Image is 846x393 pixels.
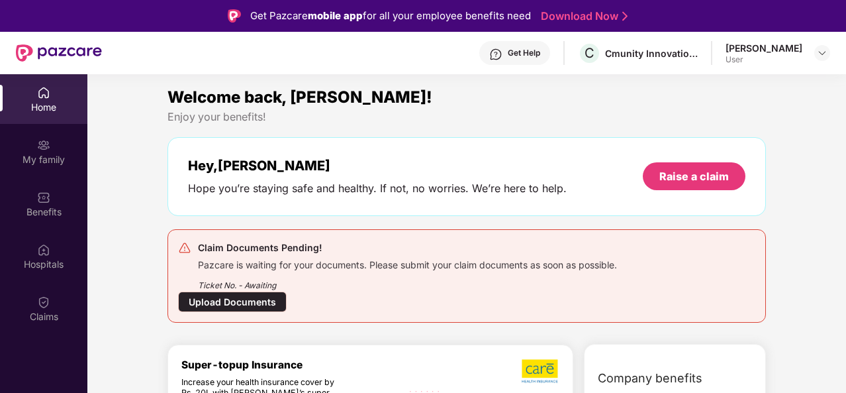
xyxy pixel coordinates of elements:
[605,47,698,60] div: Cmunity Innovations Private Limited
[167,87,432,107] span: Welcome back, [PERSON_NAME]!
[726,42,802,54] div: [PERSON_NAME]
[198,271,617,292] div: Ticket No. - Awaiting
[181,359,402,371] div: Super-topup Insurance
[198,240,617,256] div: Claim Documents Pending!
[250,8,531,24] div: Get Pazcare for all your employee benefits need
[16,44,102,62] img: New Pazcare Logo
[37,296,50,309] img: svg+xml;base64,PHN2ZyBpZD0iQ2xhaW0iIHhtbG5zPSJodHRwOi8vd3d3LnczLm9yZy8yMDAwL3N2ZyIgd2lkdGg9IjIwIi...
[178,292,287,312] div: Upload Documents
[37,243,50,256] img: svg+xml;base64,PHN2ZyBpZD0iSG9zcGl0YWxzIiB4bWxucz0iaHR0cDovL3d3dy53My5vcmcvMjAwMC9zdmciIHdpZHRoPS...
[228,9,241,23] img: Logo
[522,359,559,384] img: b5dec4f62d2307b9de63beb79f102df3.png
[167,110,766,124] div: Enjoy your benefits!
[508,48,540,58] div: Get Help
[726,54,802,65] div: User
[817,48,827,58] img: svg+xml;base64,PHN2ZyBpZD0iRHJvcGRvd24tMzJ4MzIiIHhtbG5zPSJodHRwOi8vd3d3LnczLm9yZy8yMDAwL3N2ZyIgd2...
[541,9,624,23] a: Download Now
[308,9,363,22] strong: mobile app
[489,48,502,61] img: svg+xml;base64,PHN2ZyBpZD0iSGVscC0zMngzMiIgeG1sbnM9Imh0dHA6Ly93d3cudzMub3JnLzIwMDAvc3ZnIiB3aWR0aD...
[188,158,567,174] div: Hey, [PERSON_NAME]
[37,139,50,152] img: svg+xml;base64,PHN2ZyB3aWR0aD0iMjAiIGhlaWdodD0iMjAiIHZpZXdCb3g9IjAgMCAyMCAyMCIgZmlsbD0ibm9uZSIgeG...
[37,191,50,204] img: svg+xml;base64,PHN2ZyBpZD0iQmVuZWZpdHMiIHhtbG5zPSJodHRwOi8vd3d3LnczLm9yZy8yMDAwL3N2ZyIgd2lkdGg9Ij...
[585,45,594,61] span: C
[598,369,702,388] span: Company benefits
[178,241,191,254] img: svg+xml;base64,PHN2ZyB4bWxucz0iaHR0cDovL3d3dy53My5vcmcvMjAwMC9zdmciIHdpZHRoPSIyNCIgaGVpZ2h0PSIyNC...
[198,256,617,271] div: Pazcare is waiting for your documents. Please submit your claim documents as soon as possible.
[659,169,729,184] div: Raise a claim
[37,86,50,99] img: svg+xml;base64,PHN2ZyBpZD0iSG9tZSIgeG1sbnM9Imh0dHA6Ly93d3cudzMub3JnLzIwMDAvc3ZnIiB3aWR0aD0iMjAiIG...
[188,182,567,196] div: Hope you’re staying safe and healthy. If not, no worries. We’re here to help.
[622,9,628,23] img: Stroke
